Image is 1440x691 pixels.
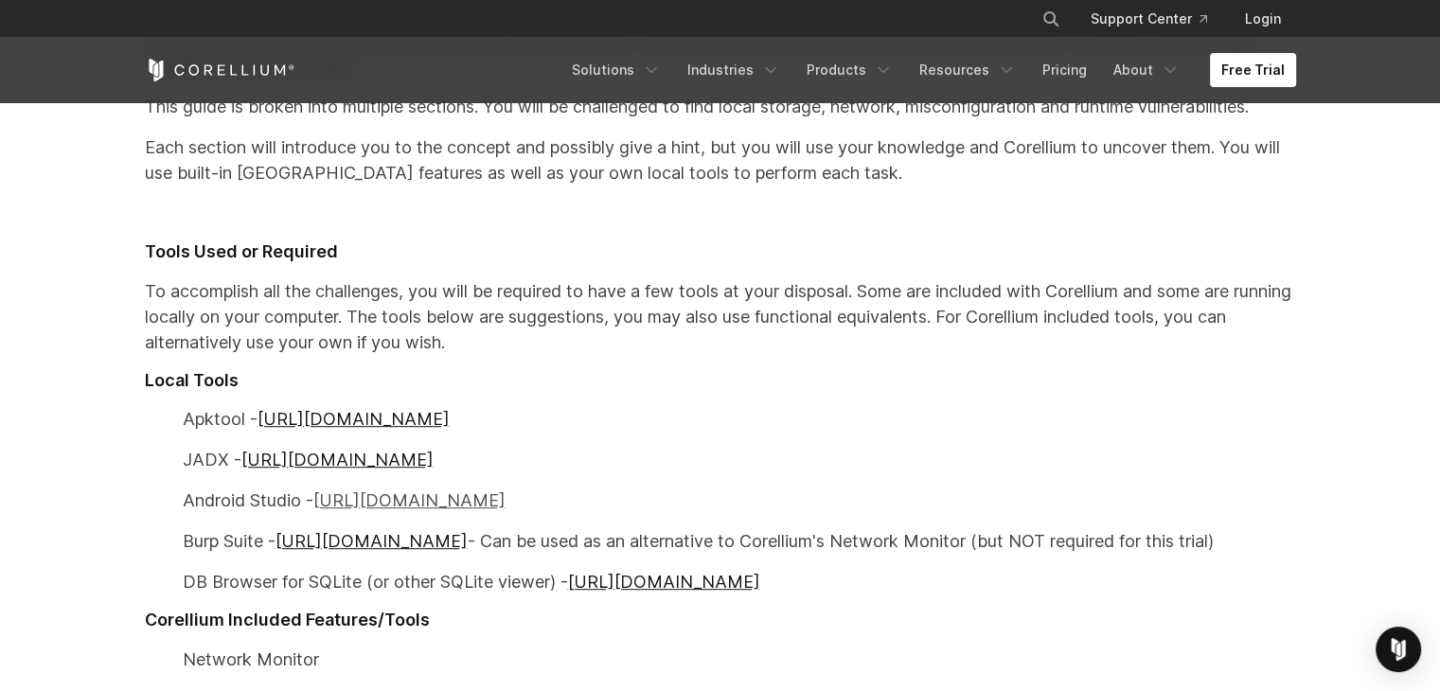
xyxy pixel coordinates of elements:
[1376,627,1421,672] div: Open Intercom Messenger
[145,134,1296,186] p: Each section will introduce you to the concept and possibly give a hint, but you will use your kn...
[908,53,1027,87] a: Resources
[795,53,904,87] a: Products
[276,531,468,551] a: [URL][DOMAIN_NAME]
[145,59,295,81] a: Corellium Home
[1034,2,1068,36] button: Search
[676,53,791,87] a: Industries
[560,53,672,87] a: Solutions
[560,53,1296,87] div: Navigation Menu
[145,370,1296,392] h3: Local Tools
[145,447,1296,472] p: JADX -
[145,241,1296,263] h2: Tools Used or Required
[568,572,760,592] a: [URL][DOMAIN_NAME]
[1019,2,1296,36] div: Navigation Menu
[1031,53,1098,87] a: Pricing
[1230,2,1296,36] a: Login
[258,409,450,429] a: [URL][DOMAIN_NAME]
[1076,2,1222,36] a: Support Center
[1210,53,1296,87] a: Free Trial
[145,528,1296,554] p: Burp Suite - - Can be used as an alternative to Corellium's Network Monitor (but NOT required for...
[145,487,1296,513] p: Android Studio -
[313,490,506,510] a: [URL][DOMAIN_NAME]
[145,406,1296,432] p: Apktool -
[145,647,1296,672] p: Network Monitor
[1102,53,1191,87] a: About
[145,569,1296,594] p: DB Browser for SQLite (or other SQLite viewer) -
[145,610,1296,631] h3: Corellium Included Features/Tools
[241,450,434,470] a: [URL][DOMAIN_NAME]
[145,278,1296,355] p: To accomplish all the challenges, you will be required to have a few tools at your disposal. Some...
[145,94,1296,119] p: This guide is broken into multiple sections. You will be challenged to find local storage, networ...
